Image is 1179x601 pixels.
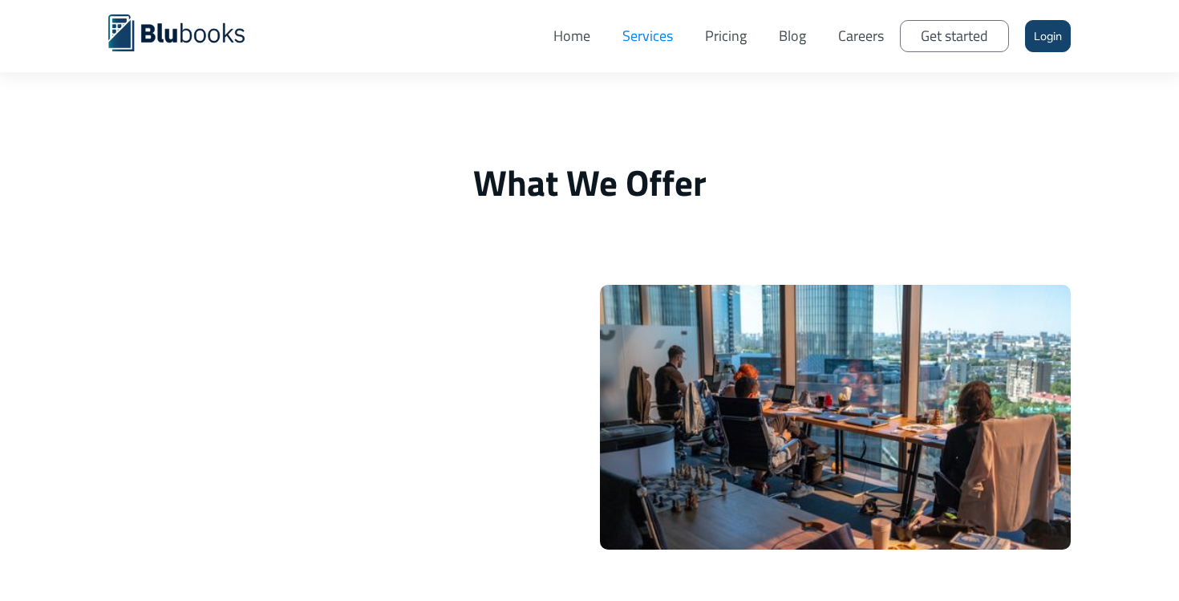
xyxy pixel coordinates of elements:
[1025,20,1071,52] a: Login
[900,20,1009,52] a: Get started
[606,12,689,60] a: Services
[822,12,900,60] a: Careers
[108,12,269,51] a: home
[537,12,606,60] a: Home
[763,12,822,60] a: Blog
[108,160,1071,205] h1: What We Offer
[689,12,763,60] a: Pricing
